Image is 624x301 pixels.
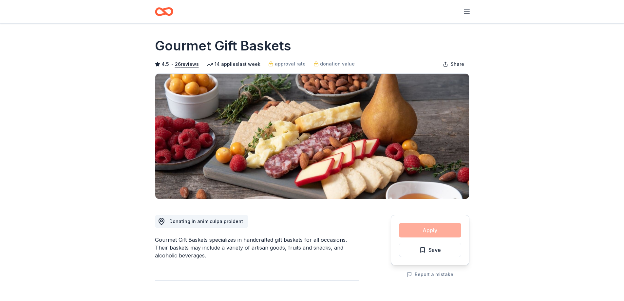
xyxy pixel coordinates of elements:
a: approval rate [268,60,306,68]
span: Donating in anim culpa proident [169,218,243,224]
span: • [171,62,173,67]
span: Save [428,246,441,254]
div: Gourmet Gift Baskets specializes in handcrafted gift baskets for all occasions. Their baskets may... [155,236,359,259]
span: Share [451,60,464,68]
span: approval rate [275,60,306,68]
div: 14 applies last week [207,60,260,68]
button: Share [438,58,469,71]
a: Home [155,4,173,19]
button: Report a mistake [407,271,453,278]
button: 26reviews [175,60,199,68]
h1: Gourmet Gift Baskets [155,37,291,55]
span: donation value [320,60,355,68]
a: donation value [313,60,355,68]
span: 4.5 [161,60,169,68]
button: Save [399,243,461,257]
img: Image for Gourmet Gift Baskets [155,74,469,199]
